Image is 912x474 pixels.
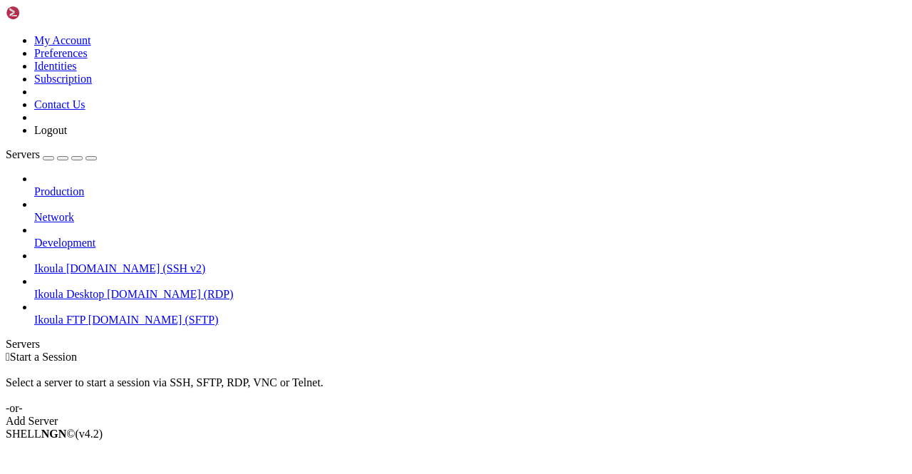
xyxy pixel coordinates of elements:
a: Network [34,211,906,224]
span: 4.2.0 [76,428,103,440]
span: Ikoula [34,262,63,274]
li: Ikoula FTP [DOMAIN_NAME] (SFTP) [34,301,906,326]
li: Ikoula [DOMAIN_NAME] (SSH v2) [34,249,906,275]
span: Start a Session [10,351,77,363]
li: Development [34,224,906,249]
a: Ikoula [DOMAIN_NAME] (SSH v2) [34,262,906,275]
span: Development [34,237,95,249]
div: Select a server to start a session via SSH, SFTP, RDP, VNC or Telnet. -or- [6,364,906,415]
a: Development [34,237,906,249]
span: Ikoula Desktop [34,288,104,300]
span:  [6,351,10,363]
a: Ikoula Desktop [DOMAIN_NAME] (RDP) [34,288,906,301]
li: Production [34,172,906,198]
li: Network [34,198,906,224]
a: Preferences [34,47,88,59]
span: Servers [6,148,40,160]
span: Production [34,185,84,197]
div: Add Server [6,415,906,428]
li: Ikoula Desktop [DOMAIN_NAME] (RDP) [34,275,906,301]
a: Subscription [34,73,92,85]
span: Network [34,211,74,223]
span: SHELL © [6,428,103,440]
div: Servers [6,338,906,351]
span: [DOMAIN_NAME] (SSH v2) [66,262,206,274]
b: NGN [41,428,67,440]
a: Contact Us [34,98,85,110]
span: [DOMAIN_NAME] (RDP) [107,288,233,300]
a: Identities [34,60,77,72]
a: My Account [34,34,91,46]
a: Servers [6,148,97,160]
span: [DOMAIN_NAME] (SFTP) [88,314,219,326]
a: Production [34,185,906,198]
span: Ikoula FTP [34,314,85,326]
img: Shellngn [6,6,88,20]
a: Ikoula FTP [DOMAIN_NAME] (SFTP) [34,314,906,326]
a: Logout [34,124,67,136]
